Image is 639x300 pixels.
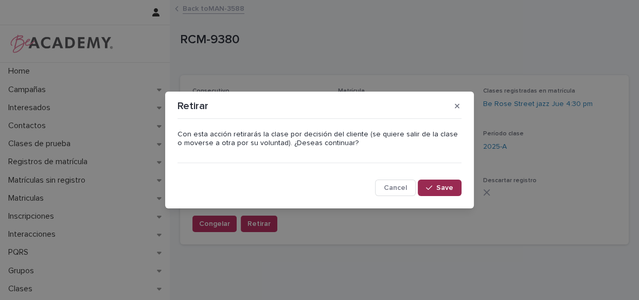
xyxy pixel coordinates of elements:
[384,184,407,191] span: Cancel
[177,100,208,112] p: Retirar
[418,180,461,196] button: Save
[375,180,416,196] button: Cancel
[177,130,461,148] p: Con esta acción retirarás la clase por decisión del cliente (se quiere salir de la clase o movers...
[436,184,453,191] span: Save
